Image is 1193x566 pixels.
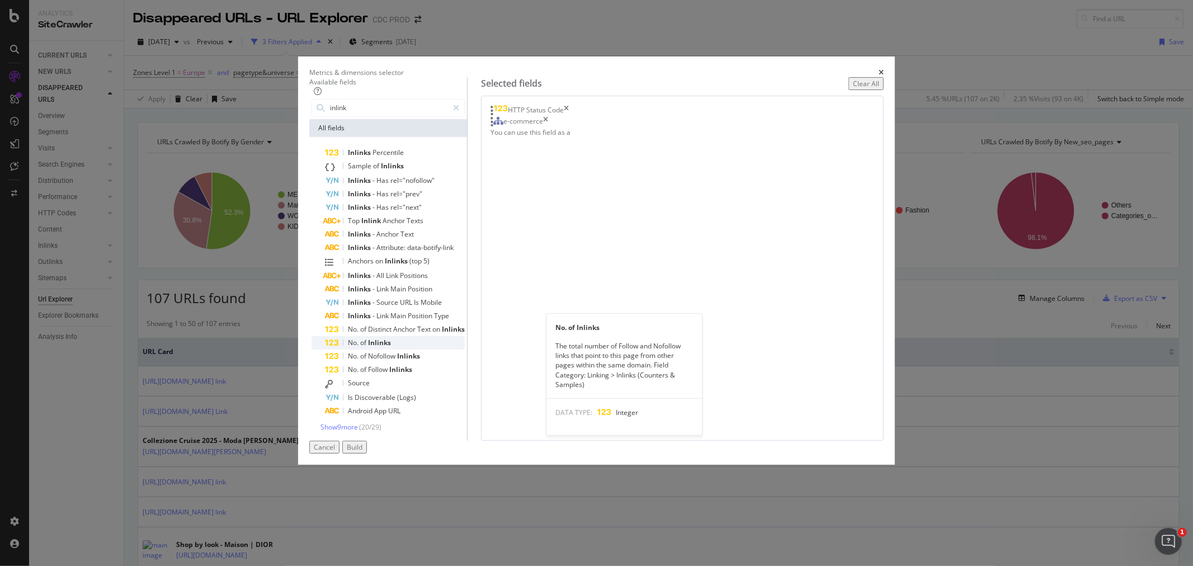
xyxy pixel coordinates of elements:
[848,77,884,90] button: Clear All
[407,243,454,252] span: data-botify-link
[348,324,360,334] span: No.
[434,311,449,320] span: Type
[376,271,386,280] span: All
[390,202,422,212] span: rel="next"
[348,378,370,388] span: Source
[1178,528,1187,537] span: 1
[376,311,390,320] span: Link
[372,202,376,212] span: -
[481,77,542,90] div: Selected fields
[503,116,543,128] div: e-commerce
[372,148,404,157] span: Percentile
[368,338,391,347] span: Inlinks
[555,408,592,417] span: DATA TYPE:
[348,351,360,361] span: No.
[376,243,407,252] span: Attribute:
[390,189,422,199] span: rel="prev"
[376,189,390,199] span: Has
[407,216,423,225] span: Texts
[393,324,417,334] span: Anchor
[348,216,361,225] span: Top
[423,256,430,266] span: 5)
[348,298,372,307] span: Inlinks
[546,341,702,389] div: The total number of Follow and Nofollow links that point to this page from other pages within the...
[408,284,432,294] span: Position
[383,216,407,225] span: Anchor
[348,256,375,266] span: Anchors
[348,393,355,402] span: Is
[409,256,423,266] span: (top
[348,148,372,157] span: Inlinks
[348,284,372,294] span: Inlinks
[616,408,638,417] span: Integer
[1155,528,1182,555] iframe: Intercom live chat
[375,256,385,266] span: on
[853,79,879,88] div: Clear All
[329,100,448,116] input: Search by field name
[400,271,428,280] span: Positions
[360,338,368,347] span: of
[381,161,404,171] span: Inlinks
[372,243,376,252] span: -
[421,298,442,307] span: Mobile
[372,298,376,307] span: -
[360,365,368,374] span: of
[368,365,389,374] span: Follow
[374,406,388,416] span: App
[348,365,360,374] span: No.
[879,68,884,77] div: times
[397,351,420,361] span: Inlinks
[376,229,400,239] span: Anchor
[400,298,414,307] span: URL
[417,324,432,334] span: Text
[348,271,372,280] span: Inlinks
[400,229,414,239] span: Text
[309,441,339,454] button: Cancel
[348,311,372,320] span: Inlinks
[368,351,397,361] span: Nofollow
[320,422,358,432] span: Show 9 more
[342,441,367,454] button: Build
[372,189,376,199] span: -
[388,406,400,416] span: URL
[372,311,376,320] span: -
[359,422,381,432] span: ( 20 / 29 )
[390,311,408,320] span: Main
[309,119,467,137] div: All fields
[408,311,434,320] span: Position
[491,128,874,137] div: You can use this field as a
[491,116,874,128] div: e-commercetimes
[508,105,564,116] div: HTTP Status Code
[397,393,416,402] span: (Logs)
[543,116,548,128] div: times
[348,202,372,212] span: Inlinks
[348,406,374,416] span: Android
[376,202,390,212] span: Has
[348,176,372,185] span: Inlinks
[372,229,376,239] span: -
[360,351,368,361] span: of
[347,442,362,452] div: Build
[298,56,895,465] div: modal
[361,216,383,225] span: Inlink
[414,298,421,307] span: Is
[390,284,408,294] span: Main
[372,284,376,294] span: -
[386,271,400,280] span: Link
[372,271,376,280] span: -
[376,176,390,185] span: Has
[390,176,435,185] span: rel="nofollow"
[376,298,400,307] span: Source
[309,68,404,77] div: Metrics & dimensions selector
[348,161,373,171] span: Sample
[355,393,397,402] span: Discoverable
[360,324,368,334] span: of
[372,176,376,185] span: -
[432,324,442,334] span: on
[348,189,372,199] span: Inlinks
[348,243,372,252] span: Inlinks
[546,323,702,332] div: No. of Inlinks
[309,77,467,87] div: Available fields
[385,256,409,266] span: Inlinks
[348,229,372,239] span: Inlinks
